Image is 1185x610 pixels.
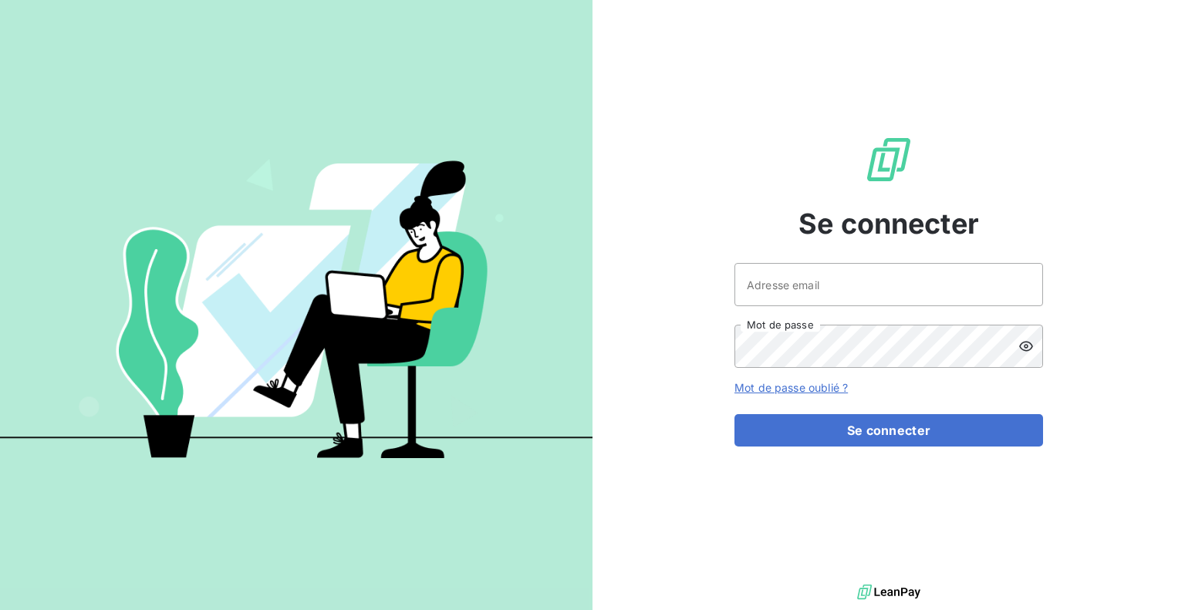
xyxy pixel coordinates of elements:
[864,135,913,184] img: Logo LeanPay
[734,263,1043,306] input: placeholder
[734,381,848,394] a: Mot de passe oublié ?
[734,414,1043,447] button: Se connecter
[798,203,979,244] span: Se connecter
[857,581,920,604] img: logo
